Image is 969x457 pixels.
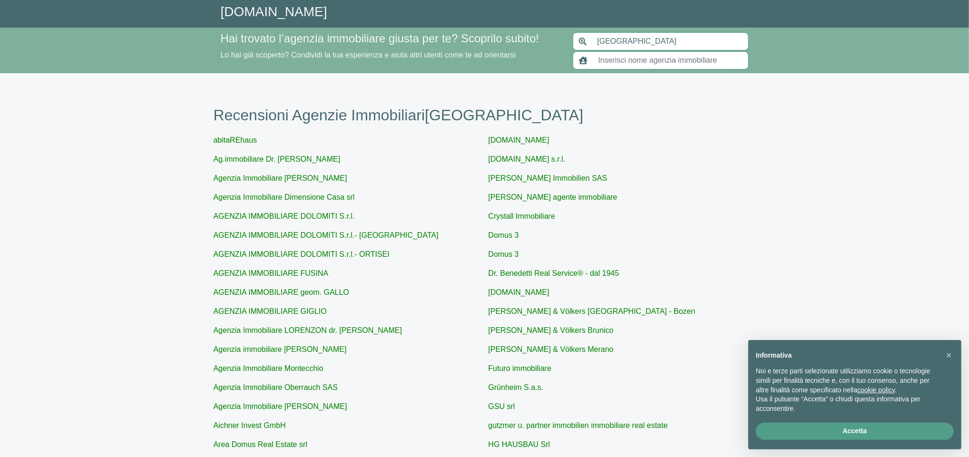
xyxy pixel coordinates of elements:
input: Inserisci nome agenzia immobiliare [593,51,749,69]
a: [PERSON_NAME] & Völkers Merano [489,345,614,353]
h4: Hai trovato l’agenzia immobiliare giusta per te? Scoprilo subito! [221,32,561,46]
a: [DOMAIN_NAME] [221,4,327,19]
a: Agenzia Immobiliare [PERSON_NAME] [214,402,347,410]
a: [PERSON_NAME] & Völkers [GEOGRAPHIC_DATA] - Bozen [489,307,695,315]
a: [DOMAIN_NAME] [489,136,549,144]
a: [PERSON_NAME] Immobilien SAS [489,174,607,182]
a: Aichner Invest GmbH [214,421,286,429]
a: cookie policy - il link si apre in una nuova scheda [857,386,895,394]
a: HG HAUSBAU Srl [489,440,550,448]
a: Agenzia Immobiliare LORENZON dr. [PERSON_NAME] [214,326,402,334]
p: Lo hai già scoperto? Condividi la tua esperienza e aiuta altri utenti come te ad orientarsi [221,49,561,61]
a: gutzmer u. partner immobilien immobiliare real estate [489,421,668,429]
a: AGENZIA IMMOBILIARE DOLOMITI S.r.l.- [GEOGRAPHIC_DATA] [214,231,439,239]
a: abitaREhaus [214,136,257,144]
a: Crystall Immobiliare [489,212,555,220]
a: [DOMAIN_NAME] [489,288,549,296]
a: [PERSON_NAME] agente immobiliare [489,193,617,201]
button: Accetta [756,423,954,440]
a: AGENZIA IMMOBILIARE DOLOMITI S.r.l.- ORTISEI [214,250,390,258]
p: Noi e terze parti selezionate utilizziamo cookie o tecnologie simili per finalità tecniche e, con... [756,367,939,395]
a: AGENZIA IMMOBILIARE DOLOMITI S.r.l. [214,212,355,220]
a: Domus 3 [489,250,519,258]
p: Usa il pulsante “Accetta” o chiudi questa informativa per acconsentire. [756,395,939,413]
a: AGENZIA IMMOBILIARE FUSINA [214,269,329,277]
h1: Recensioni Agenzie Immobiliari [GEOGRAPHIC_DATA] [214,106,756,124]
a: Agenzia Immobiliare Oberrauch SAS [214,383,338,391]
a: [DOMAIN_NAME] s.r.l. [489,155,566,163]
span: × [946,350,952,360]
h2: Informativa [756,351,939,360]
button: Chiudi questa informativa [941,348,957,363]
a: Agenzia Immobiliare [PERSON_NAME] [214,174,347,182]
a: Area Domus Real Estate srl [214,440,307,448]
a: AGENZIA IMMOBILIARE geom. GALLO [214,288,349,296]
a: Agenzia Immobiliare Dimensione Casa srl [214,193,355,201]
a: AGENZIA IMMOBILIARE GIGLIO [214,307,327,315]
a: Dr. Benedetti Real Service® - dal 1945 [489,269,619,277]
a: [PERSON_NAME] & Völkers Brunico [489,326,614,334]
a: Agenzia immobiliare [PERSON_NAME] [214,345,347,353]
a: Agenzia Immobiliare Montecchio [214,364,323,372]
a: Domus 3 [489,231,519,239]
input: Inserisci area di ricerca (Comune o Provincia) [592,32,749,50]
a: Ag.immobiliare Dr. [PERSON_NAME] [214,155,341,163]
a: Futuro immobiliare [489,364,551,372]
a: Grünheim S.a.s. [489,383,544,391]
a: GSU srl [489,402,515,410]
